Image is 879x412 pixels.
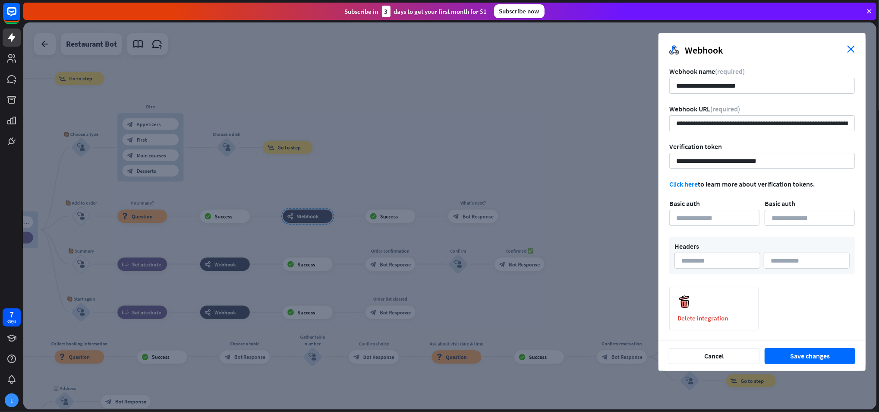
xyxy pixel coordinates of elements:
div: days [7,318,16,324]
div: L [5,393,19,407]
span: Webhook name [669,67,745,76]
div: 7 [9,311,14,318]
div: 3 [382,6,391,17]
a: 7 days [3,308,21,326]
span: Basic auth [669,199,700,208]
span: Webhook [685,44,723,56]
span: Basic auth [765,199,795,208]
span: Webhook URL [669,105,740,113]
div: Delete integration [677,314,750,322]
button: Cancel [669,348,759,364]
button: Save changes [765,348,855,364]
span: Verification token [669,142,722,151]
span: Headers [674,242,699,250]
span: (required) [710,105,740,113]
button: Open LiveChat chat widget [7,3,33,29]
div: Subscribe in days to get your first month for $1 [345,6,487,17]
a: Click here [669,180,698,188]
span: to learn more about verification tokens. [669,180,815,188]
div: Subscribe now [494,4,545,18]
span: (required) [715,67,745,76]
i: close [847,45,855,53]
